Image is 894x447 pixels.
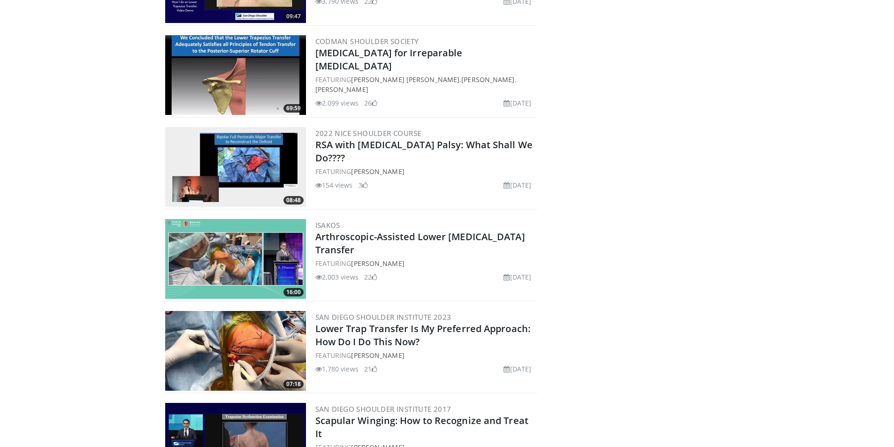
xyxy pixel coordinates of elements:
[364,98,377,108] li: 26
[315,129,421,138] a: 2022 Nice Shoulder Course
[283,288,304,296] span: 16:00
[359,180,368,190] li: 3
[315,46,463,72] a: [MEDICAL_DATA] for Irreparable [MEDICAL_DATA]
[315,404,451,414] a: San Diego Shoulder Institute 2017
[165,311,306,391] a: 07:18
[315,272,359,282] li: 2,003 views
[283,380,304,388] span: 07:18
[315,180,353,190] li: 154 views
[165,35,306,115] a: 69:59
[315,364,359,374] li: 1,780 views
[351,75,459,84] a: [PERSON_NAME] [PERSON_NAME]
[315,230,525,256] a: Arthroscopic-Assisted Lower [MEDICAL_DATA] Transfer
[165,35,306,115] img: 8a2eb588-6a6c-40b3-a127-c6c746a2a393.300x170_q85_crop-smart_upscale.jpg
[351,259,404,268] a: [PERSON_NAME]
[315,37,419,46] a: Codman Shoulder Society
[504,180,531,190] li: [DATE]
[364,364,377,374] li: 21
[165,127,306,207] img: d5b82721-6f26-4089-b3c9-45a4e881b710.300x170_q85_crop-smart_upscale.jpg
[283,12,304,21] span: 09:47
[504,98,531,108] li: [DATE]
[165,127,306,207] a: 08:48
[315,258,535,268] div: FEATURING
[315,322,531,348] a: Lower Trap Transfer Is My Preferred Approach: How Do I Do This Now?
[351,351,404,360] a: [PERSON_NAME]
[315,75,535,94] div: FEATURING , ,
[351,167,404,176] a: [PERSON_NAME]
[315,220,340,230] a: ISAKOS
[315,414,528,440] a: Scapular Winging: How to Recognize and Treat It
[315,350,535,360] div: FEATURING
[315,98,359,108] li: 2,099 views
[165,219,306,299] img: bf54c2e0-307b-4497-9fd2-9e138e44865f.300x170_q85_crop-smart_upscale.jpg
[165,311,306,391] img: e8be780d-bf4b-4d33-af0a-f1b2ab80995f.300x170_q85_crop-smart_upscale.jpg
[315,138,533,164] a: RSA with [MEDICAL_DATA] Palsy: What Shall We Do????
[504,272,531,282] li: [DATE]
[364,272,377,282] li: 22
[165,219,306,299] a: 16:00
[283,196,304,205] span: 08:48
[504,364,531,374] li: [DATE]
[283,104,304,113] span: 69:59
[461,75,514,84] a: [PERSON_NAME]
[315,85,368,94] a: [PERSON_NAME]
[315,167,535,176] div: FEATURING
[315,312,451,322] a: San Diego Shoulder Institute 2023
